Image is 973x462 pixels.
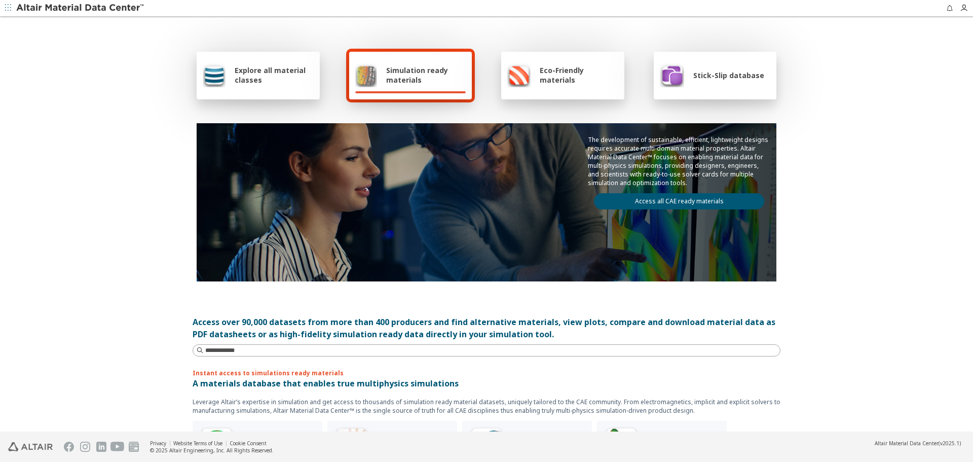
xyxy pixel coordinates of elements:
img: Simulation ready materials [355,63,377,87]
img: Explore all material classes [203,63,226,87]
a: Website Terms of Use [173,440,222,447]
span: Altair Material Data Center [875,440,939,447]
span: Explore all material classes [235,65,314,85]
img: Altair Material Data Center [16,3,145,13]
p: Instant access to simulations ready materials [193,369,780,377]
div: © 2025 Altair Engineering, Inc. All Rights Reserved. [150,447,274,454]
p: The development of sustainable, efficient, lightweight designs requires accurate multi-domain mat... [588,135,770,187]
a: Access all CAE ready materials [594,193,764,209]
p: Leverage Altair’s expertise in simulation and get access to thousands of simulation ready materia... [193,398,780,415]
span: Simulation ready materials [386,65,466,85]
span: Eco-Friendly materials [540,65,618,85]
img: Altair Engineering [8,442,53,451]
img: Eco-Friendly materials [507,63,531,87]
div: Access over 90,000 datasets from more than 400 producers and find alternative materials, view plo... [193,316,780,340]
a: Cookie Consent [230,440,267,447]
div: (v2025.1) [875,440,961,447]
span: Stick-Slip database [693,70,764,80]
a: Privacy [150,440,166,447]
img: Stick-Slip database [660,63,684,87]
p: A materials database that enables true multiphysics simulations [193,377,780,389]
